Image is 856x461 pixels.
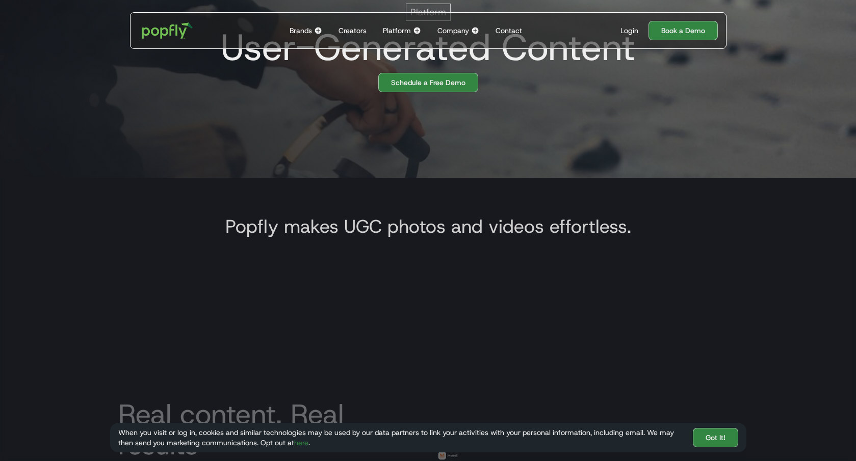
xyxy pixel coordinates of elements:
[496,25,522,36] div: Contact
[110,399,424,460] h3: Real content. Real results
[410,6,446,18] p: Platform
[118,427,685,448] div: When you visit or log in, cookies and similar technologies may be used by our data partners to li...
[294,438,308,447] a: here
[213,27,635,68] h1: User-Generated Content
[616,25,642,36] a: Login
[383,25,411,36] div: Platform
[225,214,631,238] h3: Popfly makes UGC photos and videos effortless.
[437,25,469,36] div: Company
[649,21,718,40] a: Book a Demo
[693,428,738,447] a: Got It!
[491,13,526,48] a: Contact
[290,25,312,36] div: Brands
[339,25,367,36] div: Creators
[135,15,200,46] a: home
[378,73,478,92] a: Schedule a Free Demo
[334,13,371,48] a: Creators
[620,25,638,36] div: Login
